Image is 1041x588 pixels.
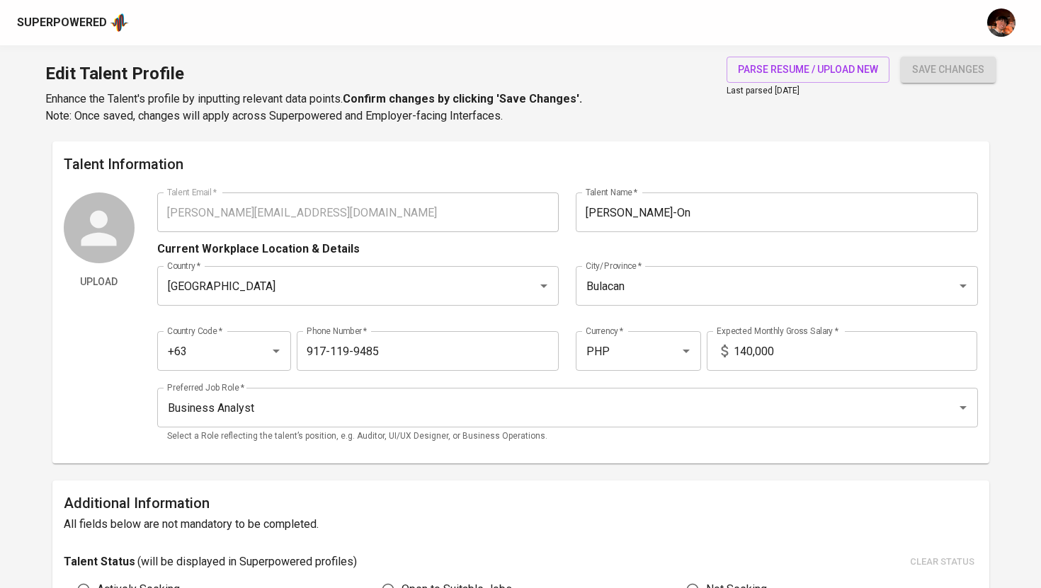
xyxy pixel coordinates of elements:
p: Talent Status [64,553,135,570]
p: ( will be displayed in Superpowered profiles ) [137,553,357,570]
button: Open [676,341,696,361]
h6: Additional Information [64,492,978,514]
p: Enhance the Talent's profile by inputting relevant data points. Note: Once saved, changes will ap... [45,91,582,125]
button: save changes [901,57,996,83]
div: Superpowered [17,15,107,31]
button: Open [534,276,554,296]
button: Open [953,398,973,417]
span: Upload [69,273,129,291]
button: Upload [64,269,135,295]
h6: All fields below are not mandatory to be completed. [64,514,978,534]
button: Open [953,276,973,296]
p: Select a Role reflecting the talent’s position, e.g. Auditor, UI/UX Designer, or Business Operati... [167,430,968,444]
button: parse resume / upload new [727,57,889,83]
b: Confirm changes by clicking 'Save Changes'. [343,92,582,105]
button: Open [266,341,286,361]
h1: Edit Talent Profile [45,57,582,91]
a: Superpoweredapp logo [17,12,129,33]
p: Current Workplace Location & Details [157,241,360,258]
span: Last parsed [DATE] [727,86,800,96]
span: parse resume / upload new [738,61,878,79]
img: app logo [110,12,129,33]
h6: Talent Information [64,153,978,175]
span: save changes [912,61,984,79]
img: diemas@glints.com [987,8,1016,37]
